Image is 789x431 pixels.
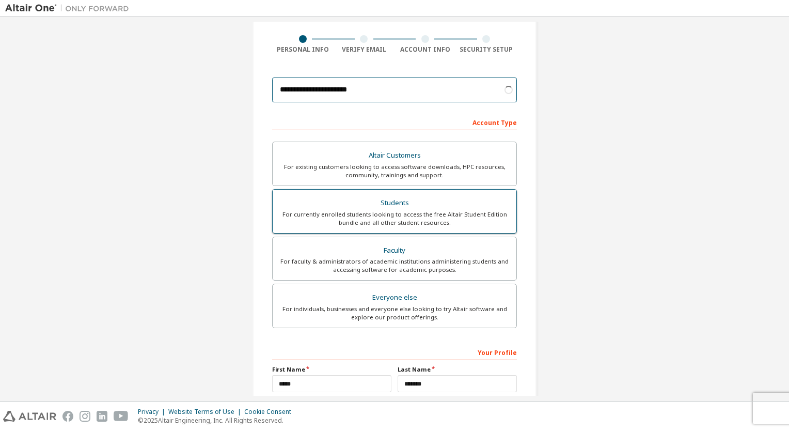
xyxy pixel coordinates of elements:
[97,411,107,422] img: linkedin.svg
[114,411,129,422] img: youtube.svg
[62,411,73,422] img: facebook.svg
[456,45,517,54] div: Security Setup
[5,3,134,13] img: Altair One
[279,196,510,210] div: Students
[279,290,510,305] div: Everyone else
[3,411,56,422] img: altair_logo.svg
[279,257,510,274] div: For faculty & administrators of academic institutions administering students and accessing softwa...
[272,45,334,54] div: Personal Info
[334,45,395,54] div: Verify Email
[279,210,510,227] div: For currently enrolled students looking to access the free Altair Student Edition bundle and all ...
[80,411,90,422] img: instagram.svg
[244,408,297,416] div: Cookie Consent
[138,416,297,425] p: © 2025 Altair Engineering, Inc. All Rights Reserved.
[138,408,168,416] div: Privacy
[272,344,517,360] div: Your Profile
[394,45,456,54] div: Account Info
[272,365,391,374] label: First Name
[168,408,244,416] div: Website Terms of Use
[398,365,517,374] label: Last Name
[272,114,517,130] div: Account Type
[279,148,510,163] div: Altair Customers
[279,305,510,321] div: For individuals, businesses and everyone else looking to try Altair software and explore our prod...
[279,243,510,258] div: Faculty
[279,163,510,179] div: For existing customers looking to access software downloads, HPC resources, community, trainings ...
